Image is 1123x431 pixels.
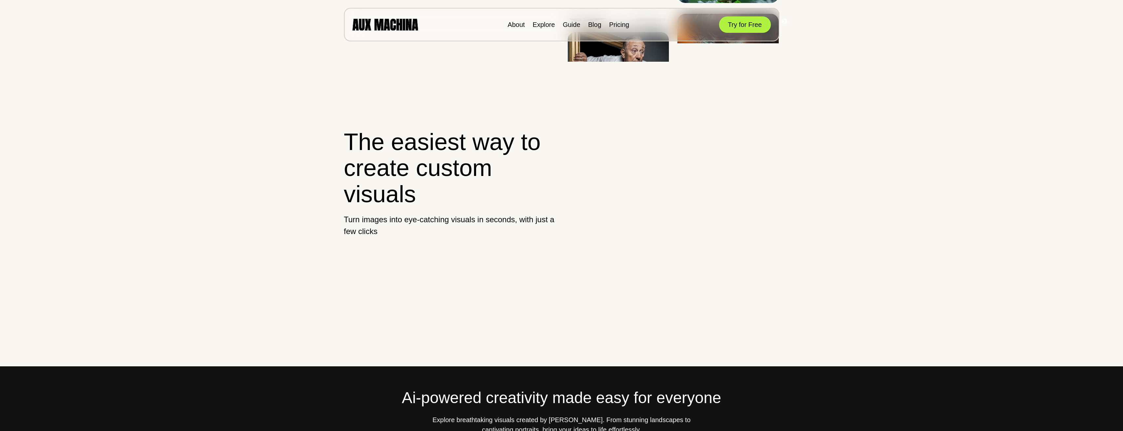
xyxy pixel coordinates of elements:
a: Pricing [609,21,629,28]
button: Try for Free [719,16,771,33]
a: About [508,21,525,28]
h2: Ai-powered creativity made easy for everyone [344,386,779,410]
a: Guide [563,21,580,28]
a: Blog [588,21,601,28]
p: Turn images into eye-catching visuals in seconds, with just a few clicks [344,214,556,237]
button: Previous [559,37,566,43]
a: Explore [533,21,555,28]
button: Next [671,37,677,43]
h1: The easiest way to create custom visuals [344,129,556,207]
img: AUX MACHINA [352,19,418,30]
